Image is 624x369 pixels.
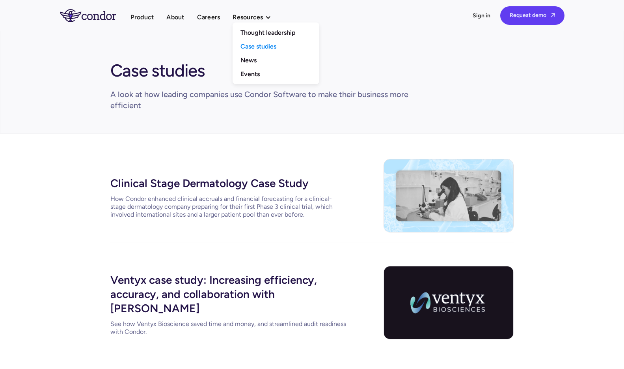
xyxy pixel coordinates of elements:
[60,9,130,22] a: home
[233,53,319,67] a: News
[473,12,491,20] a: Sign in
[110,320,347,336] div: See how Ventyx Bioscience saved time and money, and streamlined audit readiness with Condor.
[233,22,319,84] nav: Resources
[233,12,263,22] div: Resources
[110,270,347,317] div: Ventyx case study: Increasing efficiency, accuracy, and collaboration with [PERSON_NAME]
[166,12,184,22] a: About
[110,89,413,111] div: A look at how leading companies use Condor Software to make their business more efficient
[110,195,347,219] div: How Condor enhanced clinical accruals and financial forecasting for a clinical-stage dermatology ...
[130,12,154,22] a: Product
[197,12,220,22] a: Careers
[500,6,564,25] a: Request demo
[233,39,319,53] a: Case studies
[233,26,319,39] a: Thought leadership
[110,270,347,336] a: Ventyx case study: Increasing efficiency, accuracy, and collaboration with [PERSON_NAME]See how V...
[110,173,347,219] a: Clinical Stage Dermatology Case StudyHow Condor enhanced clinical accruals and financial forecast...
[110,173,347,192] div: Clinical Stage Dermatology Case Study
[233,12,279,22] div: Resources
[233,67,319,81] a: Events
[551,13,555,18] span: 
[110,56,205,82] h1: Case studies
